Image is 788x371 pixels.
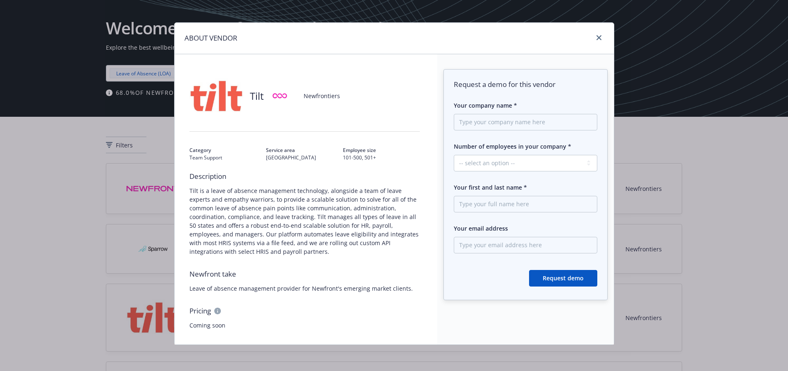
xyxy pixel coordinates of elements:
span: Request demo [543,274,584,282]
input: Type your email address here [454,237,597,253]
span: Your email address [454,224,508,232]
span: Service area [266,147,343,154]
span: [GEOGRAPHIC_DATA] [266,154,343,161]
button: Request demo [529,270,597,287]
span: Tilt is a leave of absence management technology, alongside a team of leave experts and empathy w... [189,186,420,256]
span: Newfrontiers [304,92,340,100]
input: Type your full name here [454,196,597,212]
input: Type your company name here [454,114,597,130]
span: Your first and last name * [454,183,527,191]
span: Category [189,147,266,154]
span: Number of employees in your company * [454,142,571,150]
img: Vendor logo for Tilt [189,69,243,123]
span: Team Support [189,154,266,161]
span: Pricing [189,306,211,316]
span: Description [189,171,420,181]
span: Employee size [343,147,420,154]
h1: ABOUT VENDOR [184,33,237,43]
span: Leave of absence management provider for Newfront's emerging market clients. [189,284,420,293]
span: Coming soon [189,321,420,330]
span: Newfront take [189,269,420,279]
span: Tilt [250,89,264,104]
a: close [594,33,604,43]
span: 101-500, 501+ [343,154,420,161]
span: Request a demo for this vendor [454,79,597,89]
span: Your company name * [454,101,517,109]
